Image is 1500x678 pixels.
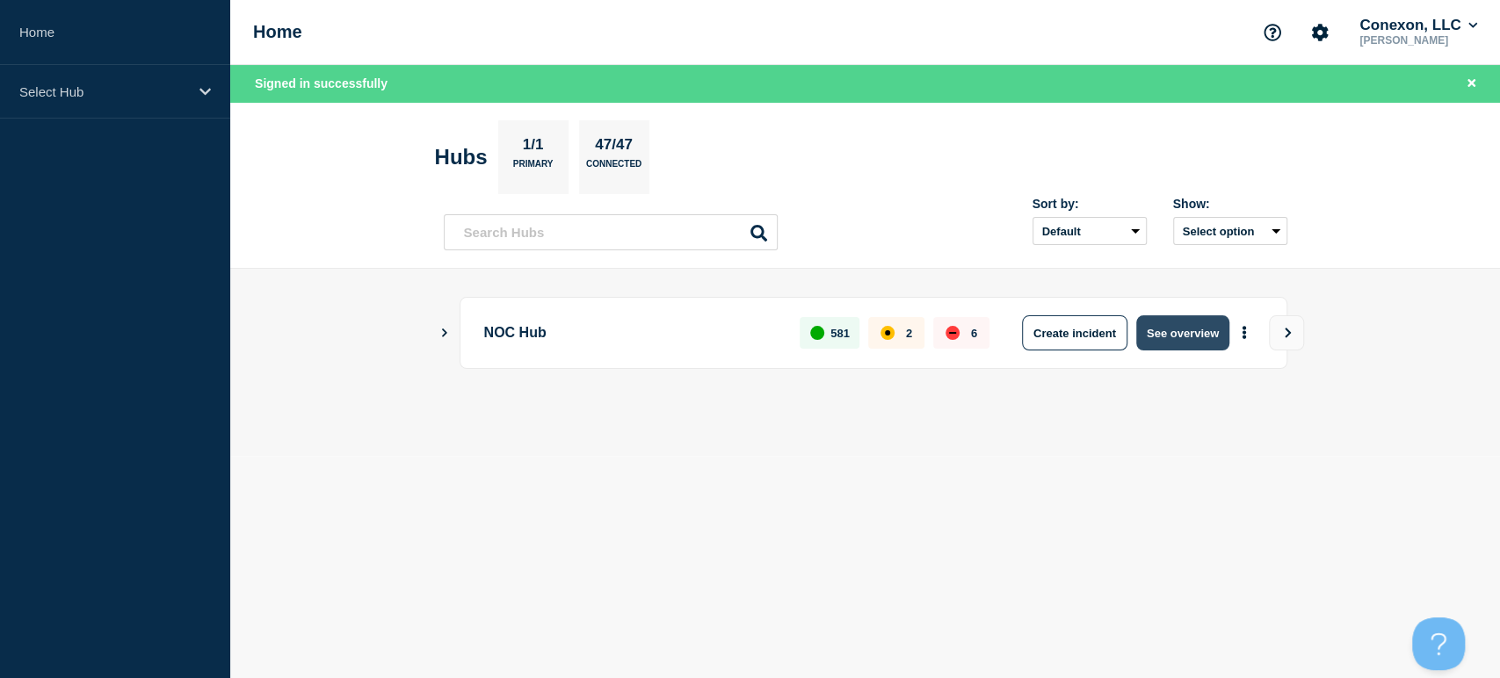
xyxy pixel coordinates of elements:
[1412,617,1465,670] iframe: Help Scout Beacon - Open
[589,136,640,159] p: 47/47
[516,136,550,159] p: 1/1
[1022,315,1127,350] button: Create incident
[810,326,824,340] div: up
[1460,74,1482,94] button: Close banner
[1233,317,1256,350] button: More actions
[435,145,488,169] h2: Hubs
[1301,14,1338,51] button: Account settings
[484,315,780,350] p: NOC Hub
[1254,14,1291,51] button: Support
[253,22,302,42] h1: Home
[255,76,388,90] span: Signed in successfully
[1033,217,1147,245] select: Sort by
[1173,217,1287,245] button: Select option
[1356,17,1481,34] button: Conexon, LLC
[830,327,850,340] p: 581
[19,84,188,99] p: Select Hub
[946,326,960,340] div: down
[971,327,977,340] p: 6
[880,326,895,340] div: affected
[1033,197,1147,211] div: Sort by:
[444,214,778,250] input: Search Hubs
[1173,197,1287,211] div: Show:
[1136,315,1229,350] button: See overview
[586,159,641,177] p: Connected
[1269,315,1304,350] button: View
[513,159,554,177] p: Primary
[440,327,449,340] button: Show Connected Hubs
[1356,34,1481,47] p: [PERSON_NAME]
[906,327,912,340] p: 2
